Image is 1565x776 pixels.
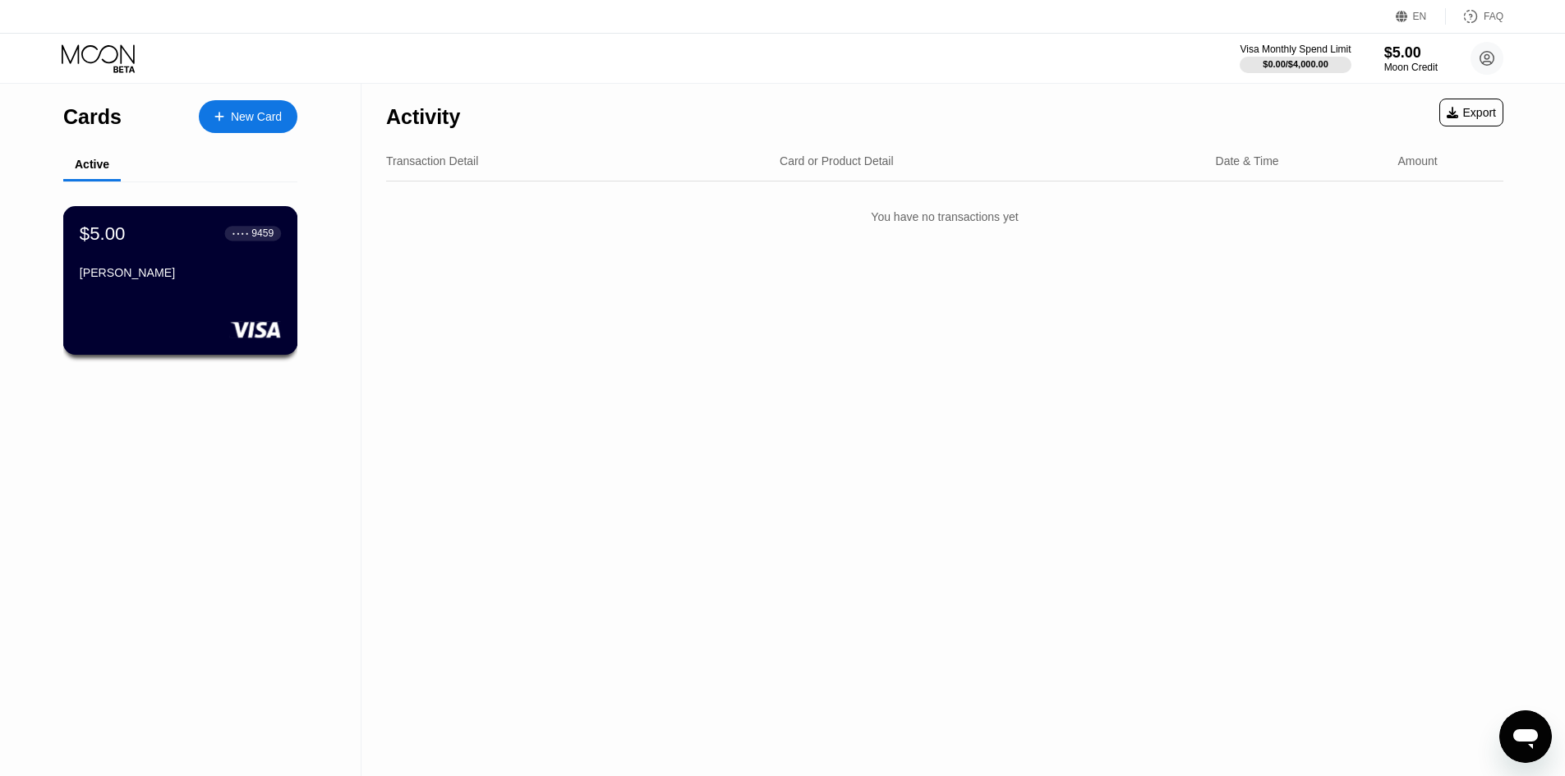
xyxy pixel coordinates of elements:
div: $5.00 [1384,44,1438,62]
div: Date & Time [1216,154,1279,168]
div: Active [75,158,109,171]
div: Cards [63,105,122,129]
div: FAQ [1446,8,1503,25]
div: Export [1447,106,1496,119]
div: [PERSON_NAME] [80,266,281,279]
div: EN [1413,11,1427,22]
div: Amount [1397,154,1437,168]
div: EN [1396,8,1446,25]
div: $5.00Moon Credit [1384,44,1438,73]
div: Export [1439,99,1503,126]
div: Moon Credit [1384,62,1438,73]
div: Transaction Detail [386,154,478,168]
div: Card or Product Detail [780,154,894,168]
div: Visa Monthly Spend Limit [1240,44,1351,55]
div: New Card [199,100,297,133]
div: $5.00 [80,223,126,244]
div: New Card [231,110,282,124]
div: ● ● ● ● [232,231,249,236]
div: $0.00 / $4,000.00 [1263,59,1328,69]
div: You have no transactions yet [386,194,1503,240]
div: Activity [386,105,460,129]
div: Visa Monthly Spend Limit$0.00/$4,000.00 [1240,44,1351,73]
iframe: Button to launch messaging window [1499,710,1552,763]
div: $5.00● ● ● ●9459[PERSON_NAME] [64,207,297,354]
div: 9459 [251,227,274,239]
div: FAQ [1484,11,1503,22]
